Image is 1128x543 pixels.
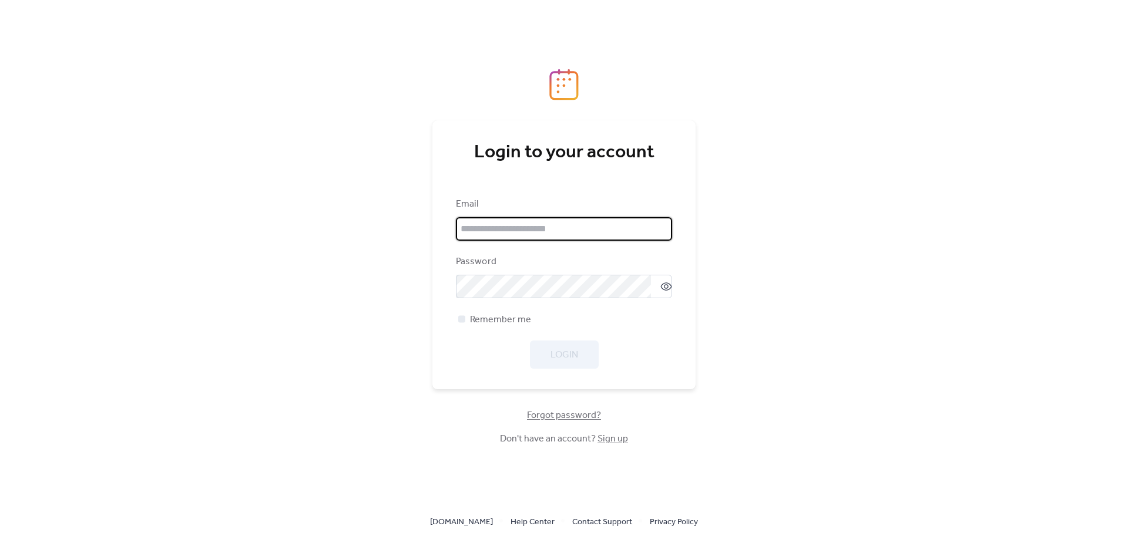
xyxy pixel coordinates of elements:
[527,409,601,423] span: Forgot password?
[549,69,579,100] img: logo
[650,515,698,529] span: Privacy Policy
[456,255,670,269] div: Password
[650,514,698,529] a: Privacy Policy
[430,515,493,529] span: [DOMAIN_NAME]
[430,514,493,529] a: [DOMAIN_NAME]
[500,432,628,446] span: Don't have an account?
[456,197,670,211] div: Email
[470,313,531,327] span: Remember me
[572,515,632,529] span: Contact Support
[456,217,672,241] input: Open Keeper Popup
[527,412,601,419] a: Forgot password?
[597,430,628,448] a: Sign up
[511,514,555,529] a: Help Center
[456,275,651,298] input: Open Keeper Popup
[456,141,672,164] div: Login to your account
[511,515,555,529] span: Help Center
[572,514,632,529] a: Contact Support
